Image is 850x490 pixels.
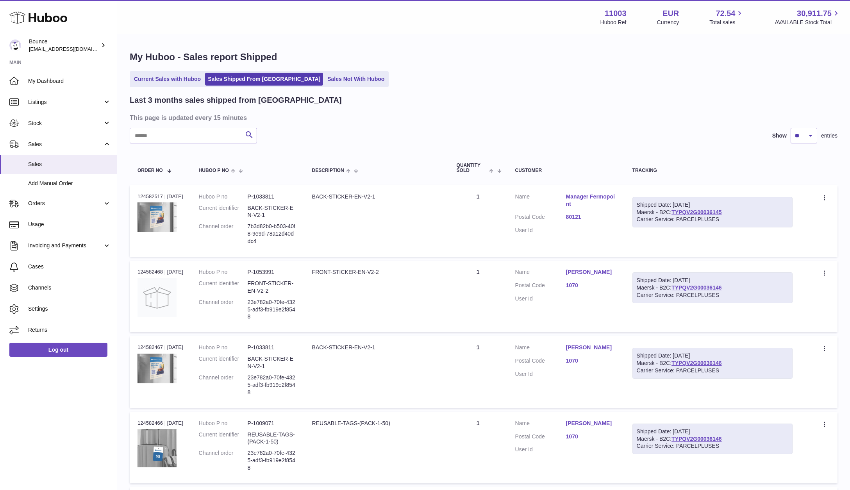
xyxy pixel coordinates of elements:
span: Add Manual Order [28,180,111,187]
dt: Name [515,268,566,278]
dt: Huboo P no [199,268,248,276]
dt: Name [515,420,566,429]
dt: Postal Code [515,213,566,223]
dt: Channel order [199,449,248,472]
div: Tracking [632,168,793,173]
img: 1740744079.jpg [137,354,177,383]
a: 1070 [566,282,617,289]
dd: 23e782a0-70fe-4325-adf3-fb919e2f8548 [248,374,296,396]
img: no-photo.jpg [137,278,177,317]
dt: Postal Code [515,433,566,442]
dt: Postal Code [515,282,566,291]
img: collateral@usebounce.com [9,39,21,51]
dt: Name [515,344,566,353]
div: Maersk - B2C: [632,424,793,454]
h3: This page is updated every 15 minutes [130,113,836,122]
a: TYPQV2G00036146 [671,360,721,366]
strong: EUR [662,8,679,19]
div: BACK-STICKER-EN-V2-1 [312,193,441,200]
a: 1070 [566,357,617,365]
a: TYPQV2G00036146 [671,436,721,442]
div: Maersk - B2C: [632,272,793,303]
span: Huboo P no [199,168,229,173]
strong: 11003 [605,8,627,19]
span: Sales [28,161,111,168]
dt: User Id [515,446,566,453]
dt: User Id [515,370,566,378]
dd: FRONT-STICKER-EN-V2-2 [248,280,296,295]
dd: REUSABLE-TAGS-(PACK-1-50) [248,431,296,446]
dt: Current identifier [199,280,248,295]
span: 30,911.75 [797,8,832,19]
span: [EMAIL_ADDRESS][DOMAIN_NAME] [29,46,115,52]
div: Customer [515,168,617,173]
dd: BACK-STICKER-EN-V2-1 [248,355,296,370]
dt: Huboo P no [199,193,248,200]
td: 1 [449,185,507,257]
h2: Last 3 months sales shipped from [GEOGRAPHIC_DATA] [130,95,342,106]
div: Carrier Service: PARCELPLUSES [637,442,788,450]
a: [PERSON_NAME] [566,420,617,427]
div: Shipped Date: [DATE] [637,277,788,284]
dt: Huboo P no [199,344,248,351]
div: Carrier Service: PARCELPLUSES [637,216,788,223]
a: Manager Fermopoint [566,193,617,208]
div: Shipped Date: [DATE] [637,201,788,209]
span: entries [821,132,837,139]
dd: P-1053991 [248,268,296,276]
img: 1740744079.jpg [137,202,177,232]
span: Channels [28,284,111,291]
span: Returns [28,326,111,334]
dd: 23e782a0-70fe-4325-adf3-fb919e2f8548 [248,449,296,472]
span: Order No [137,168,163,173]
div: REUSABLE-TAGS-(PACK-1-50) [312,420,441,427]
dt: Huboo P no [199,420,248,427]
a: Current Sales with Huboo [131,73,204,86]
div: Huboo Ref [600,19,627,26]
a: 30,911.75 AVAILABLE Stock Total [775,8,841,26]
dt: Postal Code [515,357,566,367]
div: 124582517 | [DATE] [137,193,183,200]
a: Sales Not With Huboo [325,73,387,86]
label: Show [772,132,787,139]
dt: Channel order [199,299,248,321]
div: FRONT-STICKER-EN-V2-2 [312,268,441,276]
span: Cases [28,263,111,270]
span: Stock [28,120,103,127]
dt: User Id [515,295,566,302]
span: Settings [28,305,111,313]
span: Sales [28,141,103,148]
div: Shipped Date: [DATE] [637,352,788,359]
div: BACK-STICKER-EN-V2-1 [312,344,441,351]
span: Invoicing and Payments [28,242,103,249]
td: 1 [449,261,507,332]
div: 124582466 | [DATE] [137,420,183,427]
span: Usage [28,221,111,228]
span: AVAILABLE Stock Total [775,19,841,26]
span: My Dashboard [28,77,111,85]
div: Maersk - B2C: [632,197,793,228]
td: 1 [449,412,507,483]
div: Bounce [29,38,99,53]
td: 1 [449,336,507,408]
a: 72.54 Total sales [709,8,744,26]
span: Listings [28,98,103,106]
dd: P-1033811 [248,344,296,351]
a: TYPQV2G00036145 [671,209,721,215]
dd: P-1033811 [248,193,296,200]
dd: BACK-STICKER-EN-V2-1 [248,204,296,219]
div: 124582467 | [DATE] [137,344,183,351]
span: Orders [28,200,103,207]
img: 1725531121.png [137,429,177,467]
dd: 23e782a0-70fe-4325-adf3-fb919e2f8548 [248,299,296,321]
h1: My Huboo - Sales report Shipped [130,51,837,63]
a: TYPQV2G00036146 [671,284,721,291]
dt: Current identifier [199,431,248,446]
a: 1070 [566,433,617,440]
dt: Current identifier [199,355,248,370]
dd: P-1009071 [248,420,296,427]
dt: Channel order [199,223,248,245]
span: Total sales [709,19,744,26]
span: Quantity Sold [457,163,487,173]
a: 80121 [566,213,617,221]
